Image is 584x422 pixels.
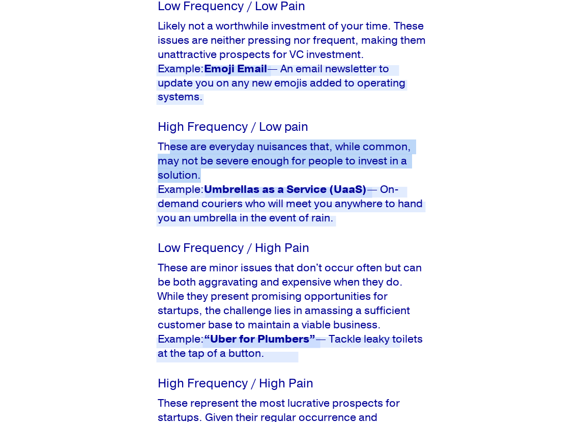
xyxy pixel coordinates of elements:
[204,182,367,196] strong: Umbrellas as a Service (UaaS)
[158,377,426,390] h3: High Frequency / High Pain
[158,62,408,104] span: Example: — An email newsletter to update you on any new emojis added to operating systems.
[158,19,426,105] p: Likely not a worthwhile investment of your time. These issues are neither pressing nor frequent, ...
[158,182,425,225] span: Example: — On-demand couriers who will meet you anywhere to hand you an umbrella in the event of ...
[158,121,426,134] h3: High Frequency / Low pain
[204,62,267,76] strong: Emoji Email
[158,261,426,361] p: These are minor issues that don't occur often but can be both aggravating and expensive when they...
[158,242,426,255] h3: Low Frequency / High Pain
[204,332,315,346] strong: “Uber for Plumbers”
[158,140,426,226] p: These are everyday nuisances that, while common, may not be severe enough for people to invest in...
[158,332,425,360] span: Example: — Tackle leaky toilets at the tap of a button.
